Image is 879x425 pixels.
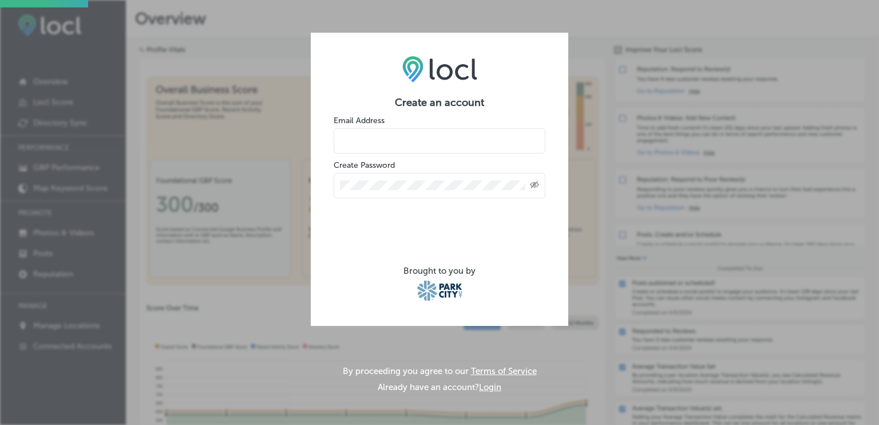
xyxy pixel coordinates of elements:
[417,281,462,301] img: Park City
[353,204,526,249] iframe: reCAPTCHA
[334,116,385,125] label: Email Address
[334,160,395,170] label: Create Password
[479,382,501,392] button: Login
[378,382,501,392] p: Already have an account?
[334,266,545,276] div: Brought to you by
[343,366,537,376] p: By proceeding you agree to our
[530,180,539,191] span: Toggle password visibility
[402,56,477,82] img: LOCL logo
[334,96,545,109] h2: Create an account
[471,366,537,376] a: Terms of Service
